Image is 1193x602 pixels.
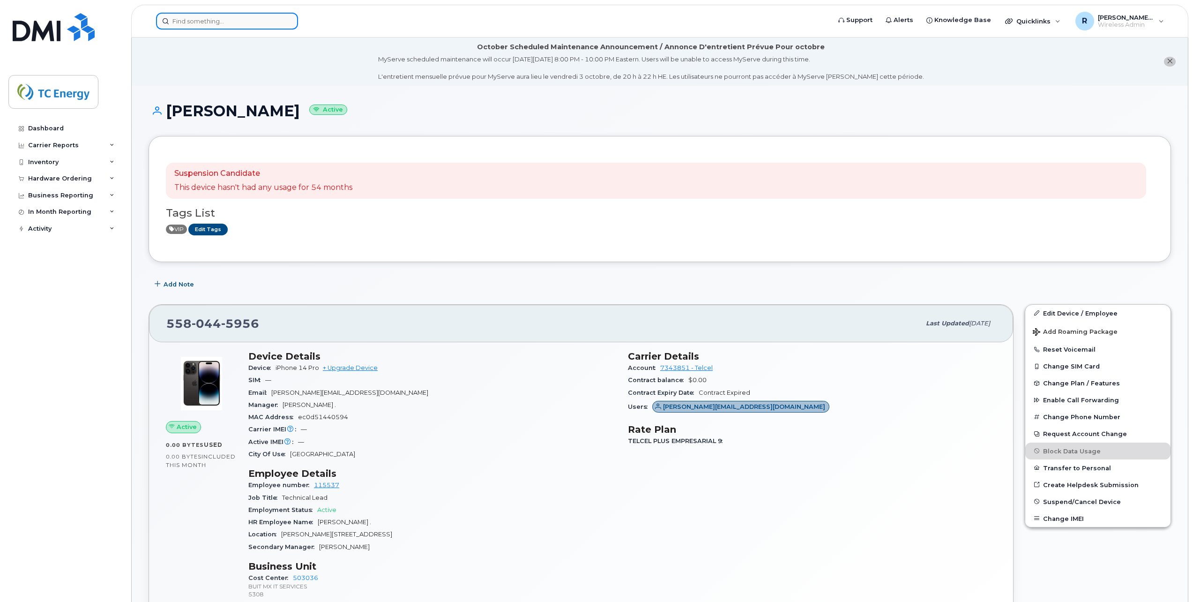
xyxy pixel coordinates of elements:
[177,422,197,431] span: Active
[248,543,319,550] span: Secondary Manager
[969,320,990,327] span: [DATE]
[248,414,298,421] span: MAC Address
[688,376,707,384] span: $0.00
[173,355,230,412] img: image20231002-3703462-11aim6e.jpeg
[628,403,652,410] span: Users
[283,401,336,408] span: [PERSON_NAME] .
[652,403,829,410] a: [PERSON_NAME][EMAIL_ADDRESS][DOMAIN_NAME]
[477,42,825,52] div: October Scheduled Maintenance Announcement / Annonce D'entretient Prévue Pour octobre
[319,543,370,550] span: [PERSON_NAME]
[1025,493,1171,510] button: Suspend/Cancel Device
[378,55,924,81] div: MyServe scheduled maintenance will occur [DATE][DATE] 8:00 PM - 10:00 PM Eastern. Users will be u...
[166,316,259,331] span: 558
[298,414,348,421] span: ec0d51440594
[248,351,617,362] h3: Device Details
[192,316,221,331] span: 044
[663,402,825,411] span: [PERSON_NAME][EMAIL_ADDRESS][DOMAIN_NAME]
[248,519,318,526] span: HR Employee Name
[1025,476,1171,493] a: Create Helpdesk Submission
[290,451,355,458] span: [GEOGRAPHIC_DATA]
[323,364,378,371] a: + Upgrade Device
[628,424,996,435] h3: Rate Plan
[248,582,617,590] p: BUIT MX IT SERVICES
[1025,391,1171,408] button: Enable Call Forwarding
[317,506,336,513] span: Active
[188,224,228,235] a: Edit Tags
[248,561,617,572] h3: Business Unit
[314,482,339,489] a: 115537
[166,442,204,448] span: 0.00 Bytes
[293,574,318,581] a: 503036
[1025,305,1171,322] a: Edit Device / Employee
[164,280,194,289] span: Add Note
[301,426,307,433] span: —
[248,482,314,489] span: Employee number
[248,494,282,501] span: Job Title
[248,426,301,433] span: Carrier IMEI
[1025,443,1171,459] button: Block Data Usage
[660,364,713,371] a: 7343851 - Telcel
[248,468,617,479] h3: Employee Details
[204,441,223,448] span: used
[166,225,187,234] span: Active
[1025,425,1171,442] button: Request Account Change
[1025,341,1171,358] button: Reset Voicemail
[248,389,271,396] span: Email
[276,364,319,371] span: iPhone 14 Pro
[248,590,617,598] p: 5308
[1025,358,1171,375] button: Change SIM Card
[282,494,328,501] span: Technical Lead
[248,506,317,513] span: Employment Status
[248,376,265,384] span: SIM
[1043,397,1119,404] span: Enable Call Forwarding
[248,438,298,445] span: Active IMEI
[248,364,276,371] span: Device
[628,389,699,396] span: Contract Expiry Date
[628,351,996,362] h3: Carrier Details
[166,453,201,460] span: 0.00 Bytes
[1164,57,1176,67] button: close notification
[1025,459,1171,476] button: Transfer to Personal
[628,364,660,371] span: Account
[628,376,688,384] span: Contract balance
[628,437,727,444] span: TELCEL PLUS EMPRESARIAL 9
[174,168,352,179] p: Suspension Candidate
[1152,561,1186,595] iframe: Messenger Launcher
[1025,408,1171,425] button: Change Phone Number
[174,182,352,193] p: This device hasn't had any usage for 54 months
[248,574,293,581] span: Cost Center
[318,519,371,526] span: [PERSON_NAME] .
[926,320,969,327] span: Last updated
[1025,510,1171,527] button: Change IMEI
[699,389,750,396] span: Contract Expired
[149,276,202,293] button: Add Note
[265,376,271,384] span: —
[1043,498,1121,505] span: Suspend/Cancel Device
[1025,322,1171,341] button: Add Roaming Package
[1025,375,1171,391] button: Change Plan / Features
[248,451,290,458] span: City Of Use
[309,105,347,115] small: Active
[149,103,1171,119] h1: [PERSON_NAME]
[166,207,1154,219] h3: Tags List
[1033,328,1118,337] span: Add Roaming Package
[248,531,281,538] span: Location
[281,531,392,538] span: [PERSON_NAME][STREET_ADDRESS]
[221,316,259,331] span: 5956
[271,389,428,396] span: [PERSON_NAME][EMAIL_ADDRESS][DOMAIN_NAME]
[248,401,283,408] span: Manager
[1043,380,1120,387] span: Change Plan / Features
[298,438,304,445] span: —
